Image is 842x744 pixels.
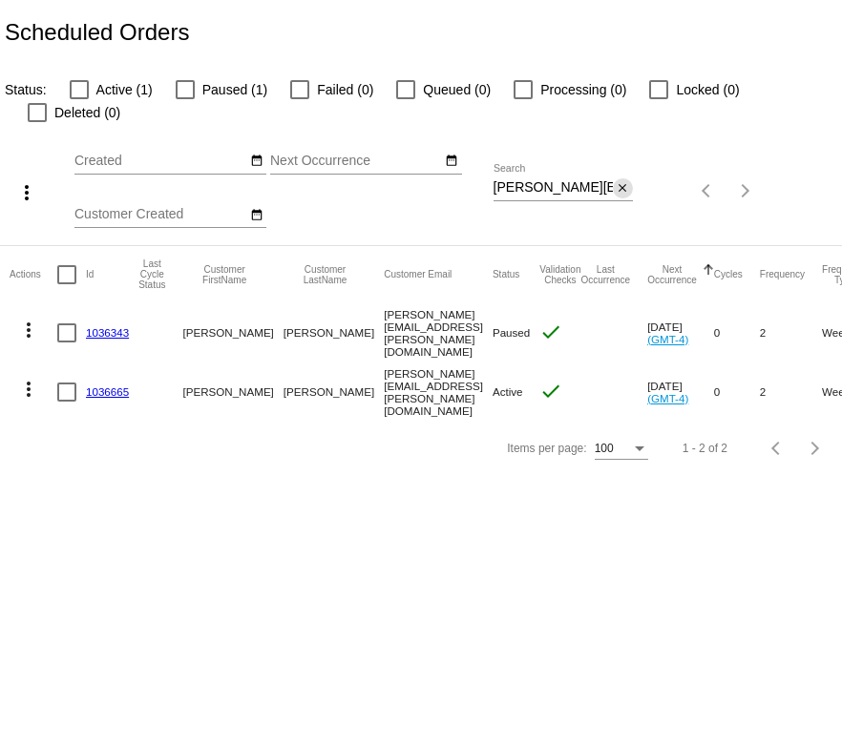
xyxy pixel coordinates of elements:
[10,246,57,303] mat-header-cell: Actions
[714,362,760,422] mat-cell: 0
[494,180,613,196] input: Search
[507,442,586,455] div: Items per page:
[493,385,523,398] span: Active
[182,264,265,285] button: Change sorting for CustomerFirstName
[86,326,129,339] a: 1036343
[182,362,283,422] mat-cell: [PERSON_NAME]
[616,181,629,196] mat-icon: close
[284,264,367,285] button: Change sorting for CustomerLastName
[613,178,633,198] button: Clear
[182,303,283,362] mat-cell: [PERSON_NAME]
[760,362,822,422] mat-cell: 2
[796,429,834,467] button: Next page
[86,385,129,398] a: 1036665
[580,264,630,285] button: Change sorting for LastOccurrenceUtc
[493,326,530,339] span: Paused
[250,208,263,223] mat-icon: date_range
[15,181,38,204] mat-icon: more_vert
[284,362,384,422] mat-cell: [PERSON_NAME]
[647,264,697,285] button: Change sorting for NextOccurrenceUtc
[5,82,47,97] span: Status:
[688,172,726,210] button: Previous page
[5,19,189,46] h2: Scheduled Orders
[202,78,267,101] span: Paused (1)
[270,154,442,169] input: Next Occurrence
[647,392,688,404] a: (GMT-4)
[540,78,626,101] span: Processing (0)
[647,303,714,362] mat-cell: [DATE]
[760,269,805,280] button: Change sorting for Frequency
[384,303,493,362] mat-cell: [PERSON_NAME][EMAIL_ADDRESS][PERSON_NAME][DOMAIN_NAME]
[445,154,458,169] mat-icon: date_range
[647,333,688,345] a: (GMT-4)
[54,101,120,124] span: Deleted (0)
[74,207,246,222] input: Customer Created
[714,303,760,362] mat-cell: 0
[595,443,648,456] mat-select: Items per page:
[384,362,493,422] mat-cell: [PERSON_NAME][EMAIL_ADDRESS][PERSON_NAME][DOMAIN_NAME]
[17,319,40,341] mat-icon: more_vert
[74,154,246,169] input: Created
[758,429,796,467] button: Previous page
[539,380,562,403] mat-icon: check
[138,258,165,290] button: Change sorting for LastProcessingCycleId
[284,303,384,362] mat-cell: [PERSON_NAME]
[647,362,714,422] mat-cell: [DATE]
[384,269,452,280] button: Change sorting for CustomerEmail
[595,442,614,455] span: 100
[17,378,40,401] mat-icon: more_vert
[760,303,822,362] mat-cell: 2
[726,172,765,210] button: Next page
[539,320,562,343] mat-icon: check
[714,269,743,280] button: Change sorting for Cycles
[96,78,153,101] span: Active (1)
[493,269,519,280] button: Change sorting for Status
[317,78,373,101] span: Failed (0)
[539,246,580,303] mat-header-cell: Validation Checks
[250,154,263,169] mat-icon: date_range
[423,78,491,101] span: Queued (0)
[86,269,94,280] button: Change sorting for Id
[676,78,739,101] span: Locked (0)
[683,442,727,455] div: 1 - 2 of 2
